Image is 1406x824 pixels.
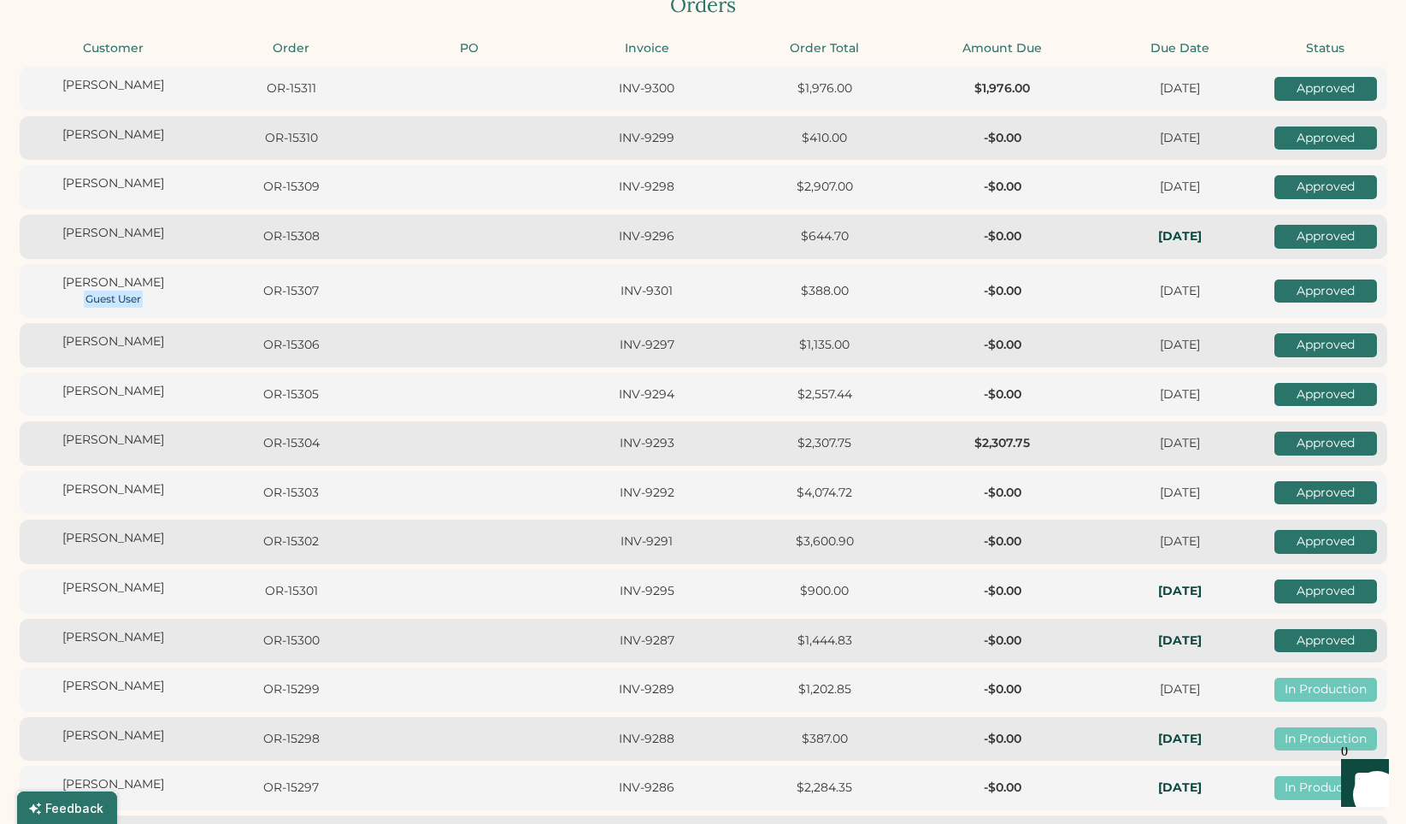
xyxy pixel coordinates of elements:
div: [PERSON_NAME] [30,383,197,400]
div: $644.70 [741,228,909,245]
div: $1,202.85 [741,681,909,698]
div: In-Hands: Mon, Sep 8, 2025 [1097,583,1264,600]
div: Invoice [563,40,731,57]
div: Approved [1274,481,1377,505]
div: INV-9293 [563,435,731,452]
div: -$0.00 [919,780,1086,797]
div: -$0.00 [919,731,1086,748]
div: -$0.00 [919,681,1086,698]
div: Approved [1274,175,1377,199]
div: OR-15302 [208,533,375,550]
div: In Production [1274,776,1377,800]
div: INV-9295 [563,583,731,600]
div: Amount Due [919,40,1086,57]
div: [PERSON_NAME] [30,333,197,350]
div: OR-15309 [208,179,375,196]
div: [PERSON_NAME] [30,580,197,597]
div: $2,557.44 [741,386,909,403]
div: -$0.00 [919,485,1086,502]
div: $2,307.75 [741,435,909,452]
div: Approved [1274,280,1377,303]
div: OR-15306 [208,337,375,354]
div: Approved [1274,77,1377,101]
div: OR-15300 [208,633,375,650]
div: [DATE] [1097,386,1264,403]
div: [PERSON_NAME] [30,678,197,695]
div: [DATE] [1097,80,1264,97]
div: $1,976.00 [919,80,1086,97]
div: -$0.00 [919,130,1086,147]
div: $410.00 [741,130,909,147]
div: Approved [1274,127,1377,150]
div: [DATE] [1097,681,1264,698]
div: OR-15299 [208,681,375,698]
div: -$0.00 [919,533,1086,550]
div: $1,976.00 [741,80,909,97]
div: In Production [1274,678,1377,702]
div: Approved [1274,432,1377,456]
div: In-Hands: Thu, Sep 4, 2025 [1097,633,1264,650]
div: Approved [1274,225,1377,249]
iframe: Front Chat [1325,747,1398,821]
div: INV-9299 [563,130,731,147]
div: [PERSON_NAME] [30,432,197,449]
div: In Production [1274,727,1377,751]
div: $4,074.72 [741,485,909,502]
div: [DATE] [1097,179,1264,196]
div: $2,284.35 [741,780,909,797]
div: [PERSON_NAME] [30,77,197,94]
div: $1,135.00 [741,337,909,354]
div: [PERSON_NAME] [30,776,197,793]
div: INV-9292 [563,485,731,502]
div: -$0.00 [919,228,1086,245]
div: INV-9291 [563,533,731,550]
div: OR-15310 [208,130,375,147]
div: OR-15303 [208,485,375,502]
div: [PERSON_NAME] [30,530,197,547]
div: INV-9298 [563,179,731,196]
div: In-Hands: Sun, Sep 7, 2025 [1097,780,1264,797]
div: [DATE] [1097,435,1264,452]
div: Approved [1274,333,1377,357]
div: $3,600.90 [741,533,909,550]
div: Approved [1274,580,1377,603]
div: -$0.00 [919,633,1086,650]
div: [DATE] [1097,130,1264,147]
div: Order Total [741,40,909,57]
div: [PERSON_NAME] [30,481,197,498]
div: [PERSON_NAME] [30,274,197,291]
div: [DATE] [1097,337,1264,354]
div: INV-9301 [563,283,731,300]
div: OR-15311 [208,80,375,97]
div: $2,307.75 [919,435,1086,452]
div: INV-9289 [563,681,731,698]
div: $388.00 [741,283,909,300]
div: INV-9296 [563,228,731,245]
div: Approved [1274,629,1377,653]
div: [PERSON_NAME] [30,225,197,242]
div: INV-9287 [563,633,731,650]
div: INV-9297 [563,337,731,354]
div: OR-15305 [208,386,375,403]
div: INV-9286 [563,780,731,797]
div: [PERSON_NAME] [30,727,197,745]
div: -$0.00 [919,583,1086,600]
div: $1,444.83 [741,633,909,650]
div: INV-9300 [563,80,731,97]
div: OR-15297 [208,780,375,797]
div: -$0.00 [919,179,1086,196]
div: [DATE] [1097,283,1264,300]
div: Guest User [85,292,141,306]
div: -$0.00 [919,283,1086,300]
div: Approved [1274,530,1377,554]
div: $2,907.00 [741,179,909,196]
div: [PERSON_NAME] [30,629,197,646]
div: [DATE] [1097,485,1264,502]
div: $900.00 [741,583,909,600]
div: PO [385,40,553,57]
div: [PERSON_NAME] [30,127,197,144]
div: In-Hands: Mon, Sep 29, 2025 [1097,228,1264,245]
div: Customer [30,40,197,57]
div: -$0.00 [919,386,1086,403]
div: Approved [1274,383,1377,407]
